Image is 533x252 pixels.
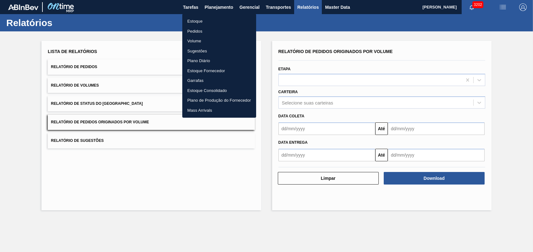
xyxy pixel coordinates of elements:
a: Plano Diário [182,56,256,66]
a: Plano de Produção do Fornecedor [182,95,256,105]
a: Mass Arrivals [182,105,256,115]
a: Estoque [182,16,256,26]
a: Estoque Consolidado [182,86,256,96]
a: Sugestões [182,46,256,56]
a: Garrafas [182,76,256,86]
a: Volume [182,36,256,46]
a: Pedidos [182,26,256,36]
a: Estoque Fornecedor [182,66,256,76]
